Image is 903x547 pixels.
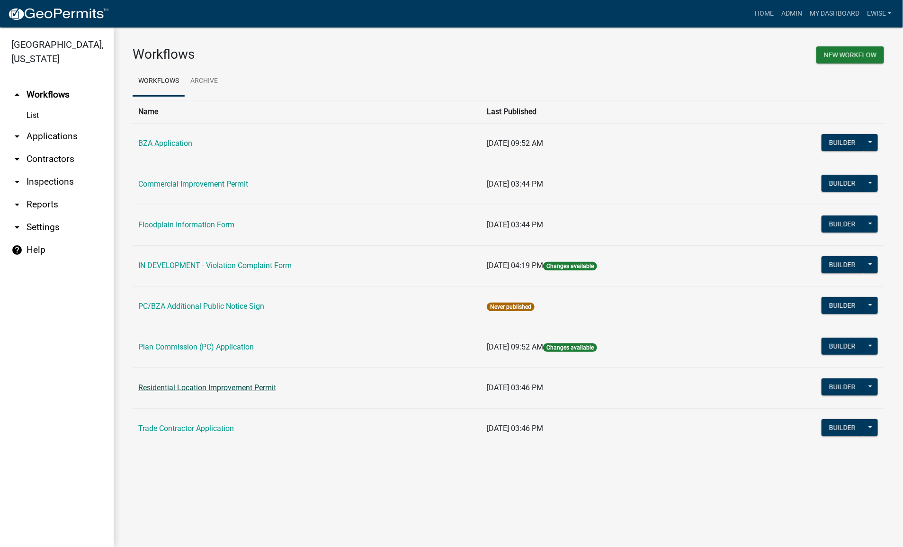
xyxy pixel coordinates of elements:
[822,256,863,273] button: Builder
[11,222,23,233] i: arrow_drop_down
[138,220,234,229] a: Floodplain Information Form
[778,5,806,23] a: Admin
[822,297,863,314] button: Builder
[481,100,739,123] th: Last Published
[185,66,224,97] a: Archive
[487,261,543,270] span: [DATE] 04:19 PM
[822,175,863,192] button: Builder
[822,419,863,436] button: Builder
[133,66,185,97] a: Workflows
[138,179,248,188] a: Commercial Improvement Permit
[822,215,863,233] button: Builder
[138,342,254,351] a: Plan Commission (PC) Application
[487,424,543,433] span: [DATE] 03:46 PM
[11,244,23,256] i: help
[487,342,543,351] span: [DATE] 09:52 AM
[543,262,597,270] span: Changes available
[138,383,276,392] a: Residential Location Improvement Permit
[822,338,863,355] button: Builder
[806,5,863,23] a: My Dashboard
[816,46,884,63] button: New Workflow
[487,139,543,148] span: [DATE] 09:52 AM
[11,153,23,165] i: arrow_drop_down
[863,5,895,23] a: Ewise
[138,302,264,311] a: PC/BZA Additional Public Notice Sign
[138,424,234,433] a: Trade Contractor Application
[822,378,863,395] button: Builder
[543,343,597,352] span: Changes available
[751,5,778,23] a: Home
[138,139,192,148] a: BZA Application
[822,134,863,151] button: Builder
[133,100,481,123] th: Name
[487,303,535,311] span: Never published
[133,46,501,63] h3: Workflows
[11,176,23,188] i: arrow_drop_down
[487,220,543,229] span: [DATE] 03:44 PM
[138,261,292,270] a: IN DEVELOPMENT - Violation Complaint Form
[11,199,23,210] i: arrow_drop_down
[11,89,23,100] i: arrow_drop_up
[11,131,23,142] i: arrow_drop_down
[487,179,543,188] span: [DATE] 03:44 PM
[487,383,543,392] span: [DATE] 03:46 PM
